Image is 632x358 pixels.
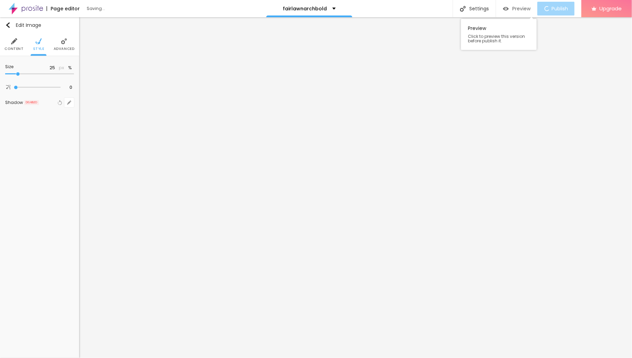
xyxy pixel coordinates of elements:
button: Publish [537,2,575,15]
img: Icone [460,6,466,12]
img: Icone [61,38,67,44]
img: Icone [5,22,11,28]
span: Publish [551,6,568,11]
button: px [57,65,66,71]
div: Shadow [5,101,23,105]
span: Content [4,47,23,51]
div: Preview [461,19,537,50]
span: Upgrade [599,6,622,11]
div: Page editor [46,6,80,11]
span: DISABLED [24,100,39,105]
span: Advanced [54,47,75,51]
button: % [66,65,74,71]
img: Icone [6,85,10,89]
img: Icone [11,38,17,44]
button: Preview [496,2,537,15]
div: Saving... [87,7,166,11]
div: Edit Image [5,22,41,28]
img: view-1.svg [503,6,509,12]
iframe: Editor [79,17,632,358]
span: Style [33,47,44,51]
p: fairlawnarchbold [283,6,327,11]
span: Preview [512,6,531,11]
span: Click to preview this version before publish it. [468,34,530,43]
img: Icone [35,38,42,44]
div: Size [5,65,44,69]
